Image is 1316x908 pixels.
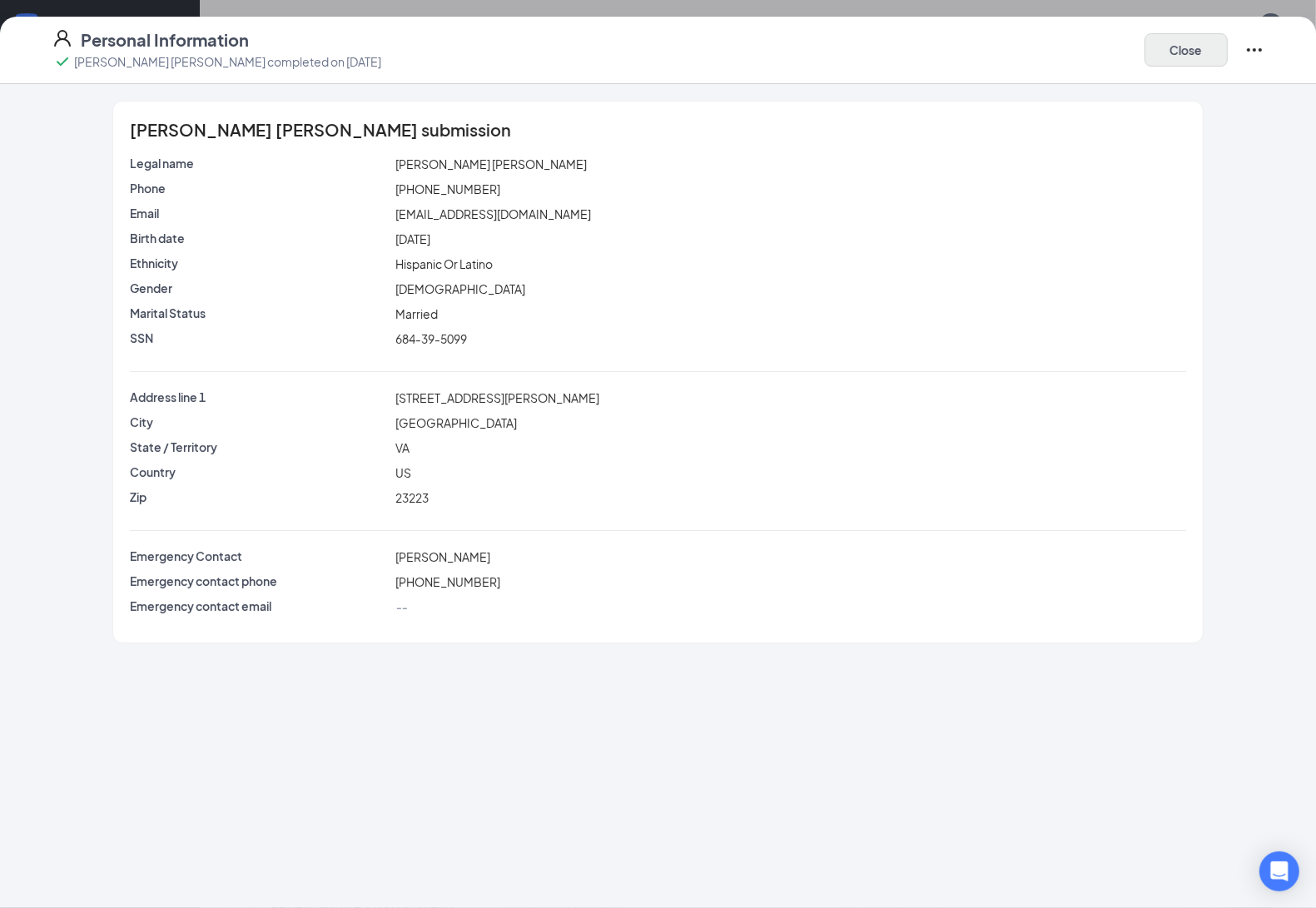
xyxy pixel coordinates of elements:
span: [PERSON_NAME] [PERSON_NAME] [395,156,587,171]
p: Ethnicity [130,255,389,271]
span: 23223 [395,490,429,505]
span: [PERSON_NAME] [395,549,490,564]
p: Gender [130,280,389,296]
span: [EMAIL_ADDRESS][DOMAIN_NAME] [395,206,591,221]
button: Close [1145,33,1228,67]
p: SSN [130,330,389,346]
span: -- [395,599,407,614]
p: Legal name [130,155,389,171]
p: Emergency contact email [130,598,389,614]
p: Country [130,464,389,480]
p: State / Territory [130,439,389,455]
svg: Checkmark [52,52,72,72]
span: [PHONE_NUMBER] [395,574,500,589]
span: [STREET_ADDRESS][PERSON_NAME] [395,390,599,405]
span: [PERSON_NAME] [PERSON_NAME] submission [130,122,511,138]
span: Hispanic Or Latino [395,256,493,271]
p: Birth date [130,230,389,246]
span: VA [395,440,410,455]
p: Email [130,205,389,221]
p: Phone [130,180,389,196]
svg: Ellipses [1244,40,1264,60]
p: Emergency contact phone [130,573,389,589]
p: Marital Status [130,305,389,321]
span: [DATE] [395,231,430,246]
span: [DEMOGRAPHIC_DATA] [395,281,525,296]
p: City [130,414,389,430]
p: [PERSON_NAME] [PERSON_NAME] completed on [DATE] [74,53,381,70]
span: 684-39-5099 [395,331,467,346]
span: US [395,465,411,480]
span: Married [395,306,438,321]
p: Zip [130,489,389,505]
span: [PHONE_NUMBER] [395,181,500,196]
div: Open Intercom Messenger [1259,851,1299,891]
svg: User [52,28,72,48]
p: Emergency Contact [130,548,389,564]
h4: Personal Information [81,28,249,52]
p: Address line 1 [130,389,389,405]
span: [GEOGRAPHIC_DATA] [395,415,517,430]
